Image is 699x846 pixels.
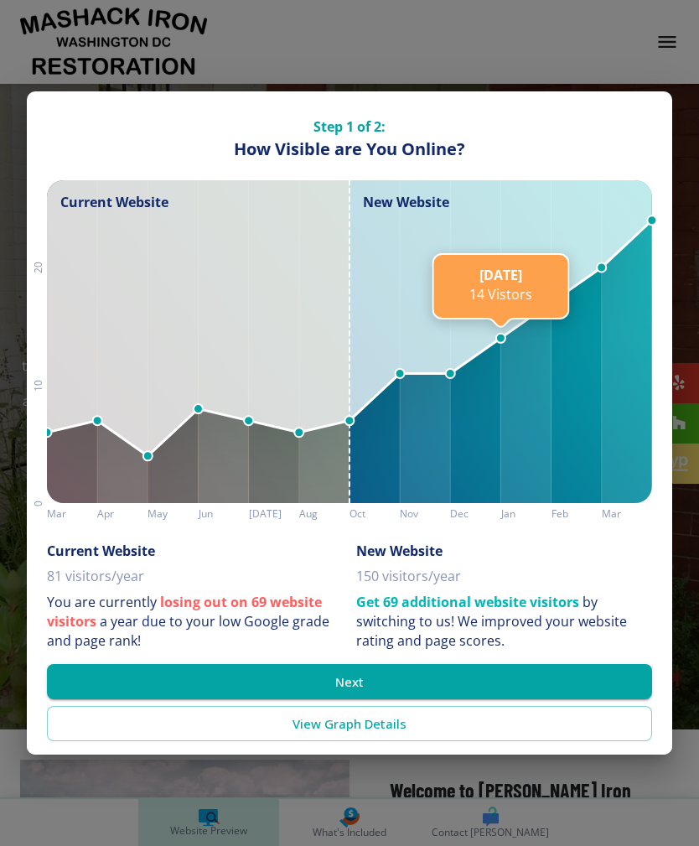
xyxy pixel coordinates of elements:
[356,593,652,651] p: by switching to us!
[148,505,198,522] h6: May
[47,593,343,651] p: You are currently a year due to your low Google grade and page rank!
[47,542,155,560] h6: Current Website
[602,505,652,522] h6: Mar
[551,505,602,522] h6: Feb
[356,542,443,560] h6: New Website
[47,505,97,522] h6: Mar
[356,567,461,586] p: 150 visitors/year
[356,593,579,611] strong: Get 69 additional website visitors
[450,505,500,522] h6: Dec
[349,505,400,522] h6: Oct
[299,505,349,522] h6: Aug
[249,505,299,522] h6: [DATE]
[356,612,627,650] div: We improved your website rating and page scores.
[400,505,450,522] h6: Nov
[97,505,148,522] h6: Apr
[199,505,249,522] h6: Jun
[47,706,652,741] a: View Graph Details
[47,664,652,699] button: Next
[47,593,322,631] strong: losing out on 69 website visitors
[47,567,144,586] p: 81 visitors/year
[501,505,551,522] h6: Jan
